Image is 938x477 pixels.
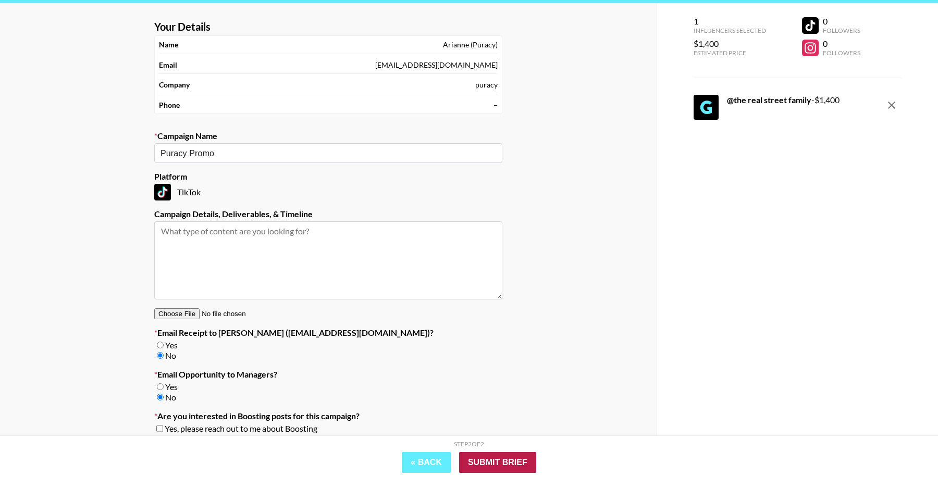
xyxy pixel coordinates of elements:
img: TikTok [154,184,171,200]
input: Old Town Road - Lil Nas X + Billy Ray Cyrus [161,147,482,159]
div: Followers [823,27,860,34]
div: puracy [475,80,498,90]
label: Yes [165,340,178,350]
label: Campaign Details, Deliverables, & Timeline [154,209,502,219]
div: Step 2 of 2 [454,440,484,448]
strong: @ the real street family [727,95,811,105]
label: Are you interested in Boosting posts for this campaign? [154,411,502,421]
div: Influencers Selected [694,27,766,34]
strong: Email [159,60,177,70]
label: Campaign Name [154,131,502,141]
strong: Name [159,40,178,49]
input: Submit Brief [459,452,536,473]
div: Estimated Price [694,49,766,57]
span: Yes, please reach out to me about Boosting [165,423,317,434]
button: « Back [402,452,451,473]
div: Followers [823,49,860,57]
strong: Company [159,80,190,90]
label: Yes [165,382,178,392]
label: Email Opportunity to Managers? [154,369,502,380]
div: $1,400 [694,39,766,49]
label: No [165,350,176,360]
strong: Your Details [154,20,211,33]
div: - $ 1,400 [727,95,840,105]
div: Arianne (Puracy) [443,40,498,49]
label: No [165,392,176,402]
label: Email Receipt to [PERSON_NAME] ( [EMAIL_ADDRESS][DOMAIN_NAME] )? [154,328,502,338]
div: – [493,101,498,110]
div: 1 [694,16,766,27]
div: [EMAIL_ADDRESS][DOMAIN_NAME] [375,60,498,70]
button: remove [881,95,902,116]
label: Platform [154,171,502,182]
div: 0 [823,16,860,27]
div: 0 [823,39,860,49]
div: TikTok [154,184,502,200]
strong: Phone [159,101,180,110]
